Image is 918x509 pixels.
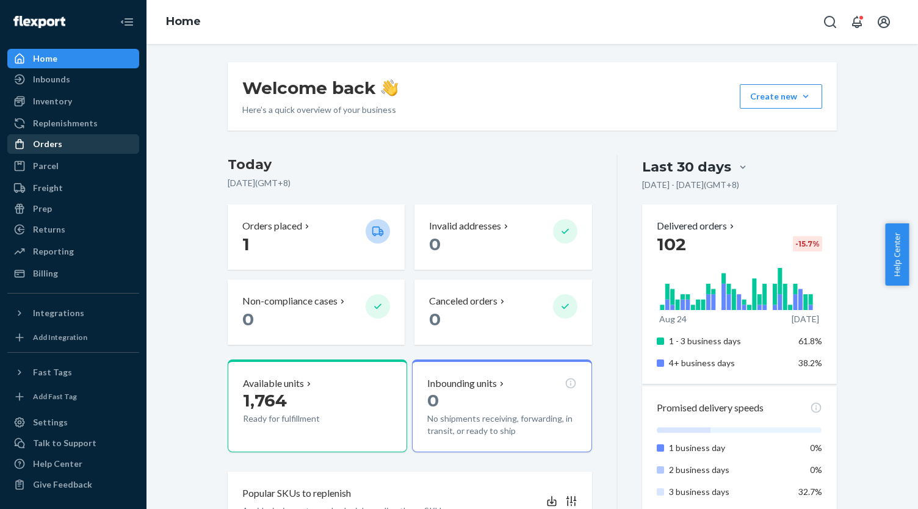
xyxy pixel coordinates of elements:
[7,242,139,261] a: Reporting
[810,442,822,453] span: 0%
[429,294,497,308] p: Canceled orders
[429,309,441,330] span: 0
[33,307,84,319] div: Integrations
[228,359,407,452] button: Available units1,764Ready for fulfillment
[792,313,819,325] p: [DATE]
[7,264,139,283] a: Billing
[7,178,139,198] a: Freight
[657,234,686,254] span: 102
[33,182,63,194] div: Freight
[7,92,139,111] a: Inventory
[242,104,398,116] p: Here’s a quick overview of your business
[33,160,59,172] div: Parcel
[242,77,398,99] h1: Welcome back
[228,177,592,189] p: [DATE] ( GMT+8 )
[414,204,591,270] button: Invalid addresses 0
[7,70,139,89] a: Inbounds
[115,10,139,34] button: Close Navigation
[228,204,405,270] button: Orders placed 1
[7,49,139,68] a: Home
[659,313,687,325] p: Aug 24
[33,203,52,215] div: Prep
[669,442,789,454] p: 1 business day
[642,157,731,176] div: Last 30 days
[7,199,139,218] a: Prep
[7,303,139,323] button: Integrations
[7,328,139,347] a: Add Integration
[33,416,68,428] div: Settings
[7,454,139,474] a: Help Center
[427,413,576,437] p: No shipments receiving, forwarding, in transit, or ready to ship
[33,52,57,65] div: Home
[33,366,72,378] div: Fast Tags
[33,267,58,280] div: Billing
[793,236,822,251] div: -15.7 %
[642,179,739,191] p: [DATE] - [DATE] ( GMT+8 )
[845,10,869,34] button: Open notifications
[33,95,72,107] div: Inventory
[7,475,139,494] button: Give Feedback
[242,219,302,233] p: Orders placed
[429,234,441,254] span: 0
[669,335,789,347] p: 1 - 3 business days
[33,73,70,85] div: Inbounds
[427,390,439,411] span: 0
[7,433,139,453] a: Talk to Support
[657,219,737,233] button: Delivered orders
[669,464,789,476] p: 2 business days
[7,114,139,133] a: Replenishments
[33,245,74,258] div: Reporting
[798,358,822,368] span: 38.2%
[13,16,65,28] img: Flexport logo
[242,234,250,254] span: 1
[669,357,789,369] p: 4+ business days
[33,478,92,491] div: Give Feedback
[33,458,82,470] div: Help Center
[798,486,822,497] span: 32.7%
[33,223,65,236] div: Returns
[7,156,139,176] a: Parcel
[7,220,139,239] a: Returns
[872,10,896,34] button: Open account menu
[242,294,338,308] p: Non-compliance cases
[669,486,789,498] p: 3 business days
[33,138,62,150] div: Orders
[33,332,87,342] div: Add Integration
[657,401,764,415] p: Promised delivery speeds
[33,437,96,449] div: Talk to Support
[243,413,356,425] p: Ready for fulfillment
[412,359,591,452] button: Inbounding units0No shipments receiving, forwarding, in transit, or ready to ship
[414,280,591,345] button: Canceled orders 0
[33,117,98,129] div: Replenishments
[7,413,139,432] a: Settings
[7,387,139,406] a: Add Fast Tag
[7,363,139,382] button: Fast Tags
[228,155,592,175] h3: Today
[885,223,909,286] button: Help Center
[429,219,501,233] p: Invalid addresses
[381,79,398,96] img: hand-wave emoji
[33,391,77,402] div: Add Fast Tag
[810,464,822,475] span: 0%
[242,486,351,500] p: Popular SKUs to replenish
[228,280,405,345] button: Non-compliance cases 0
[798,336,822,346] span: 61.8%
[427,377,497,391] p: Inbounding units
[818,10,842,34] button: Open Search Box
[243,390,287,411] span: 1,764
[156,4,211,40] ol: breadcrumbs
[243,377,304,391] p: Available units
[7,134,139,154] a: Orders
[242,309,254,330] span: 0
[740,84,822,109] button: Create new
[166,15,201,28] a: Home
